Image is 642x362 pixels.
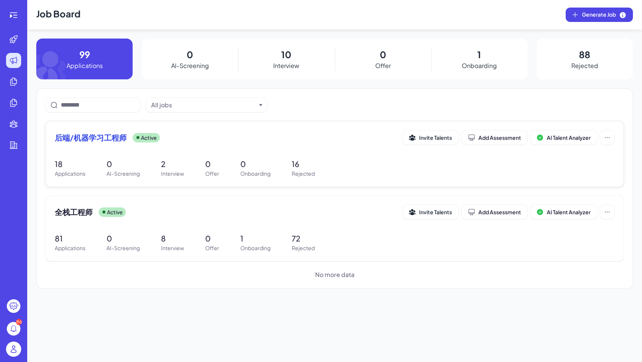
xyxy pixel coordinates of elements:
p: Onboarding [240,170,271,178]
p: 88 [579,48,590,61]
button: Invite Talents [403,205,458,219]
p: Offer [205,170,219,178]
p: 0 [205,158,219,170]
p: Rejected [571,61,598,70]
p: Rejected [292,244,315,252]
p: 99 [79,48,90,61]
p: Active [141,134,157,142]
button: Add Assessment [461,130,528,145]
button: All jobs [151,101,256,110]
p: 8 [161,233,184,244]
p: 0 [240,158,271,170]
p: 0 [107,158,140,170]
p: 0 [205,233,219,244]
p: Interview [273,61,299,70]
button: AI Talent Analyzer [531,130,597,145]
div: Add Assessment [468,134,521,141]
img: user_logo.png [6,342,21,357]
p: AI-Screening [107,244,140,252]
span: Generate Job [582,11,627,19]
div: 86 [16,319,22,325]
div: All jobs [151,101,172,110]
p: Onboarding [462,61,497,70]
p: Applications [55,244,85,252]
p: Offer [375,61,391,70]
span: 后端/机器学习工程师 [55,132,127,143]
button: Generate Job [566,8,633,22]
span: Invite Talents [419,209,452,215]
p: 16 [292,158,315,170]
p: Offer [205,244,219,252]
p: Rejected [292,170,315,178]
p: 0 [380,48,386,61]
span: 全栈工程师 [55,207,93,217]
p: 1 [240,233,271,244]
p: Applications [67,61,103,70]
span: No more data [315,270,354,279]
span: Invite Talents [419,134,452,141]
button: AI Talent Analyzer [531,205,597,219]
span: AI Talent Analyzer [547,209,591,215]
p: Onboarding [240,244,271,252]
p: Interview [161,244,184,252]
p: Interview [161,170,184,178]
p: 0 [107,233,140,244]
p: 10 [281,48,291,61]
p: AI-Screening [171,61,209,70]
button: Invite Talents [403,130,458,145]
p: 2 [161,158,184,170]
button: Add Assessment [461,205,528,219]
p: 18 [55,158,85,170]
p: 81 [55,233,85,244]
span: AI Talent Analyzer [547,134,591,141]
p: 72 [292,233,315,244]
div: Add Assessment [468,208,521,216]
p: 0 [187,48,193,61]
p: AI-Screening [107,170,140,178]
p: 1 [477,48,481,61]
p: Applications [55,170,85,178]
p: Active [107,208,123,216]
